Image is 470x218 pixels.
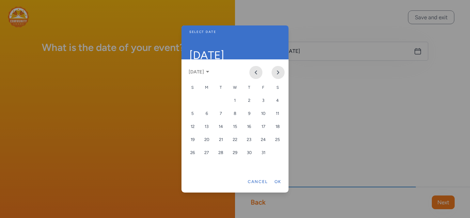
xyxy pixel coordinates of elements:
[187,134,198,146] div: 19
[272,134,283,146] div: 25
[185,63,213,81] button: Choose year and month
[272,66,285,79] button: Next month
[228,146,242,159] td: Wed Oct 29 2025 00:00:00 GMT-0700 (Mountain Standard Time)
[228,81,242,94] th: Wednesday
[185,107,199,120] td: Sun Oct 05 2025 00:00:00 GMT-0700 (Mountain Standard Time)
[214,107,228,120] td: Tue Oct 07 2025 00:00:00 GMT-0700 (Mountain Standard Time)
[258,147,269,159] div: 31
[228,133,242,146] td: Wed Oct 22 2025 00:00:00 GMT-0700 (Mountain Standard Time)
[256,94,270,107] td: Fri Oct 03 2025 00:00:00 GMT-0700 (Mountain Standard Time)
[189,28,281,36] span: Select date
[258,95,269,106] div: 3
[258,108,269,119] div: 10
[271,175,285,188] button: Confirm selection
[215,147,227,159] div: 28
[256,133,270,146] td: Fri Oct 24 2025 00:00:00 GMT-0700 (Mountain Standard Time)
[189,52,281,59] span: [DATE]
[201,147,212,159] div: 27
[228,107,242,120] td: Wed Oct 08 2025 00:00:00 GMT-0700 (Mountain Standard Time)
[243,121,255,132] div: 16
[229,147,241,159] div: 29
[201,134,212,146] div: 20
[244,175,271,188] button: Cancel selection
[185,81,199,94] th: Sunday
[271,107,285,120] td: Sat Oct 11 2025 00:00:00 GMT-0700 (Mountain Standard Time)
[214,81,228,94] th: Tuesday
[249,66,262,79] button: Previous month
[258,134,269,146] div: 24
[228,94,242,107] td: Wed Oct 01 2025 00:00:00 GMT-0700 (Mountain Standard Time)
[272,95,283,106] div: 4
[243,134,255,146] div: 23
[201,121,212,132] div: 13
[199,146,213,159] td: Mon Oct 27 2025 00:00:00 GMT-0700 (Mountain Standard Time)
[199,81,213,94] th: Monday
[229,134,241,146] div: 22
[199,133,213,146] td: Mon Oct 20 2025 00:00:00 GMT-0700 (Mountain Standard Time)
[229,108,241,119] div: 8
[258,121,269,132] div: 17
[201,108,212,119] div: 6
[256,81,270,94] th: Friday
[215,134,227,146] div: 21
[215,121,227,132] div: 14
[229,95,241,106] div: 1
[185,120,199,133] td: Sun Oct 12 2025 00:00:00 GMT-0700 (Mountain Standard Time)
[214,120,228,133] td: Tue Oct 14 2025 00:00:00 GMT-0700 (Mountain Standard Time)
[199,120,213,133] td: Mon Oct 13 2025 00:00:00 GMT-0700 (Mountain Standard Time)
[242,133,256,146] td: Thu Oct 23 2025 00:00:00 GMT-0700 (Mountain Standard Time)
[214,133,228,146] td: Tue Oct 21 2025 00:00:00 GMT-0700 (Mountain Standard Time)
[242,81,256,94] th: Thursday
[187,121,198,132] div: 12
[271,94,285,107] td: Sat Oct 04 2025 00:00:00 GMT-0700 (Mountain Standard Time)
[242,146,256,159] td: Thu Oct 30 2025 00:00:00 GMT-0700 (Mountain Standard Time)
[243,108,255,119] div: 9
[228,120,242,133] td: Wed Oct 15 2025 00:00:00 GMT-0700 (Mountain Standard Time)
[229,121,241,132] div: 15
[187,108,198,119] div: 5
[271,120,285,133] td: Sat Oct 18 2025 00:00:00 GMT-0700 (Mountain Standard Time)
[256,107,270,120] td: Fri Oct 10 2025 00:00:00 GMT-0700 (Mountain Standard Time)
[271,133,285,146] td: Sat Oct 25 2025 00:00:00 GMT-0700 (Mountain Standard Time)
[271,81,285,94] th: Saturday
[214,146,228,159] td: Tue Oct 28 2025 00:00:00 GMT-0700 (Mountain Standard Time)
[256,146,270,159] td: Fri Oct 31 2025 00:00:00 GMT-0700 (Mountain Standard Time)
[242,107,256,120] td: Thu Oct 09 2025 00:00:00 GMT-0700 (Mountain Standard Time)
[243,147,255,159] div: 30
[242,120,256,133] td: Thu Oct 16 2025 00:00:00 GMT-0700 (Mountain Standard Time)
[272,121,283,132] div: 18
[256,120,270,133] td: Fri Oct 17 2025 00:00:00 GMT-0700 (Mountain Standard Time)
[215,108,227,119] div: 7
[272,108,283,119] div: 11
[187,147,198,159] div: 26
[185,146,199,159] td: Sun Oct 26 2025 00:00:00 GMT-0700 (Mountain Standard Time)
[242,94,256,107] td: Thu Oct 02 2025 00:00:00 GMT-0700 (Mountain Standard Time)
[185,133,199,146] td: Sun Oct 19 2025 00:00:00 GMT-0700 (Mountain Standard Time)
[199,107,213,120] td: Mon Oct 06 2025 00:00:00 GMT-0700 (Mountain Standard Time)
[243,95,255,106] div: 2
